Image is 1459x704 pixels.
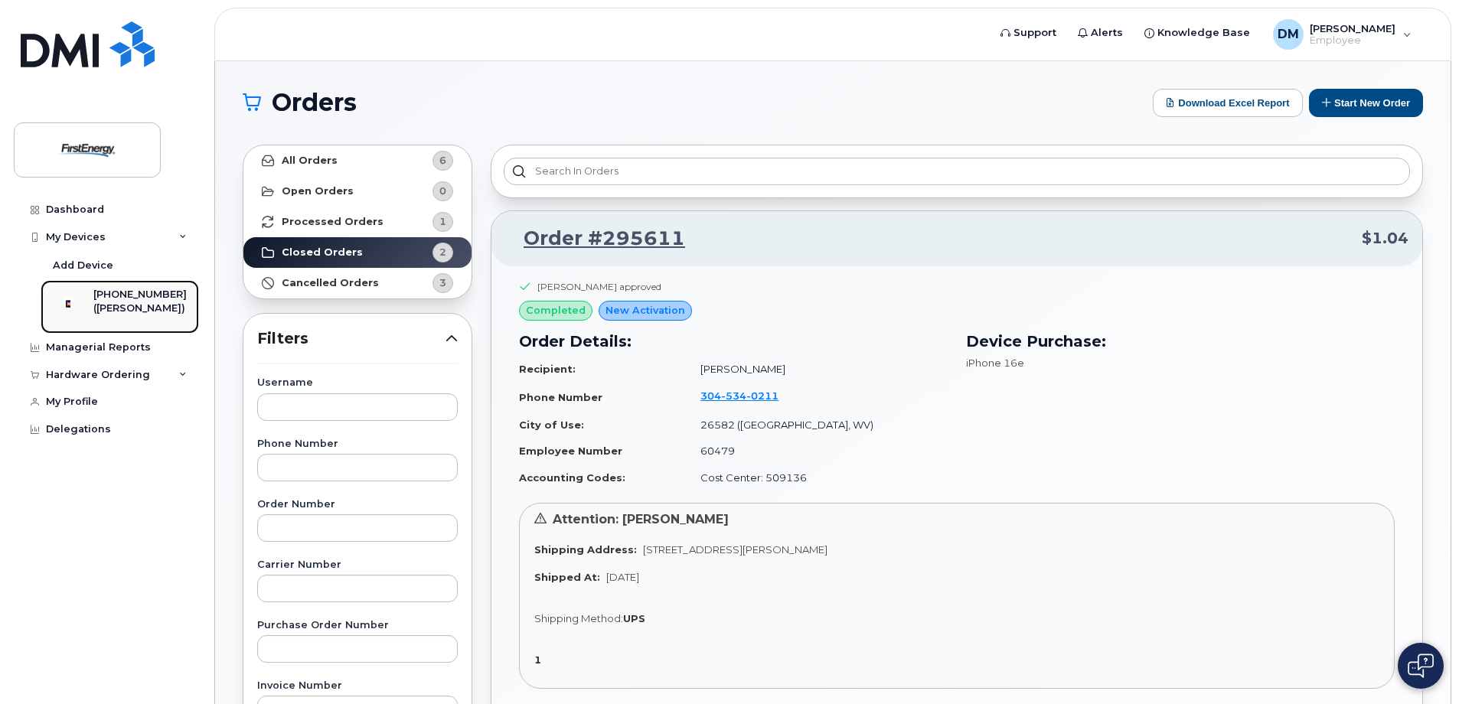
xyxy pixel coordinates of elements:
[439,184,446,198] span: 0
[282,246,363,259] strong: Closed Orders
[519,471,625,484] strong: Accounting Codes:
[1153,89,1303,117] button: Download Excel Report
[746,389,778,402] span: 0211
[243,237,472,268] a: Closed Orders2
[243,207,472,237] a: Processed Orders1
[439,275,446,290] span: 3
[243,268,472,298] a: Cancelled Orders3
[526,303,586,318] span: completed
[519,363,576,375] strong: Recipient:
[257,439,458,449] label: Phone Number
[537,280,661,293] div: [PERSON_NAME] approved
[519,391,602,403] strong: Phone Number
[282,277,379,289] strong: Cancelled Orders
[282,155,338,167] strong: All Orders
[687,356,948,383] td: [PERSON_NAME]
[534,653,541,666] strong: 1
[1408,653,1434,678] img: Open chat
[257,621,458,631] label: Purchase Order Number
[519,419,584,431] strong: City of Use:
[439,245,446,259] span: 2
[605,303,685,318] span: New Activation
[534,653,547,666] a: 1
[534,612,623,624] span: Shipping Method:
[519,330,948,353] h3: Order Details:
[623,612,645,624] strong: UPS
[1309,89,1423,117] button: Start New Order
[966,357,1024,369] span: iPhone 16e
[687,438,948,464] td: 60479
[700,389,778,402] span: 304
[257,681,458,691] label: Invoice Number
[257,378,458,388] label: Username
[257,560,458,570] label: Carrier Number
[505,225,685,253] a: Order #295611
[687,412,948,438] td: 26582 ([GEOGRAPHIC_DATA], WV)
[553,512,729,526] span: Attention: [PERSON_NAME]
[439,214,446,229] span: 1
[243,145,472,176] a: All Orders6
[282,185,354,197] strong: Open Orders
[721,389,746,402] span: 534
[257,328,446,350] span: Filters
[282,216,384,228] strong: Processed Orders
[504,158,1410,185] input: Search in orders
[687,464,948,491] td: Cost Center: 509136
[643,543,827,556] span: [STREET_ADDRESS][PERSON_NAME]
[257,500,458,510] label: Order Number
[1362,227,1408,249] span: $1.04
[606,571,639,583] span: [DATE]
[272,91,357,114] span: Orders
[534,543,637,556] strong: Shipping Address:
[519,445,622,457] strong: Employee Number
[243,176,472,207] a: Open Orders0
[700,389,797,402] a: 3045340211
[439,153,446,168] span: 6
[534,571,600,583] strong: Shipped At:
[966,330,1395,353] h3: Device Purchase:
